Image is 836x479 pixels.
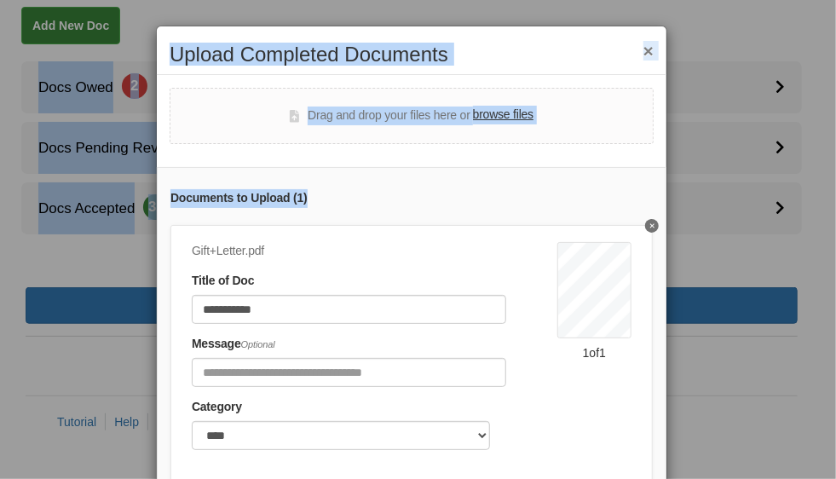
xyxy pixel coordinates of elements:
label: Title of Doc [192,272,254,291]
button: Delete Gift+Letter [645,219,659,233]
div: Drag and drop your files here or [290,106,533,126]
h2: Upload Completed Documents [170,43,654,66]
label: Category [192,398,242,417]
span: Optional [241,339,275,349]
input: Document Title [192,295,506,324]
label: browse files [473,106,533,124]
button: × [643,42,654,60]
label: Message [192,335,275,354]
div: 1 of 1 [557,344,631,361]
div: Documents to Upload ( 1 ) [170,189,653,208]
input: Include any comments on this document [192,358,506,387]
div: Gift+Letter.pdf [192,242,506,261]
select: Category [192,421,490,450]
